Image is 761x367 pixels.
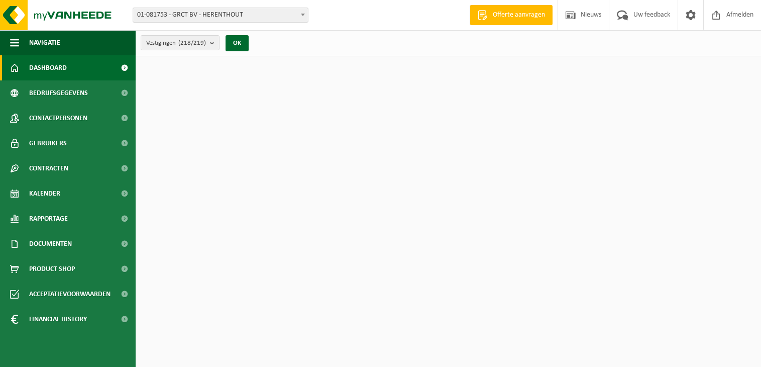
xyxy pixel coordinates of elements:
[470,5,553,25] a: Offerte aanvragen
[29,256,75,282] span: Product Shop
[29,282,111,307] span: Acceptatievoorwaarden
[29,131,67,156] span: Gebruikers
[178,40,206,46] count: (218/219)
[29,307,87,332] span: Financial History
[29,231,72,256] span: Documenten
[133,8,308,22] span: 01-081753 - GRCT BV - HERENTHOUT
[490,10,548,20] span: Offerte aanvragen
[133,8,308,23] span: 01-081753 - GRCT BV - HERENTHOUT
[29,181,60,206] span: Kalender
[141,35,220,50] button: Vestigingen(218/219)
[29,55,67,80] span: Dashboard
[29,106,87,131] span: Contactpersonen
[146,36,206,51] span: Vestigingen
[29,156,68,181] span: Contracten
[226,35,249,51] button: OK
[29,206,68,231] span: Rapportage
[29,80,88,106] span: Bedrijfsgegevens
[29,30,60,55] span: Navigatie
